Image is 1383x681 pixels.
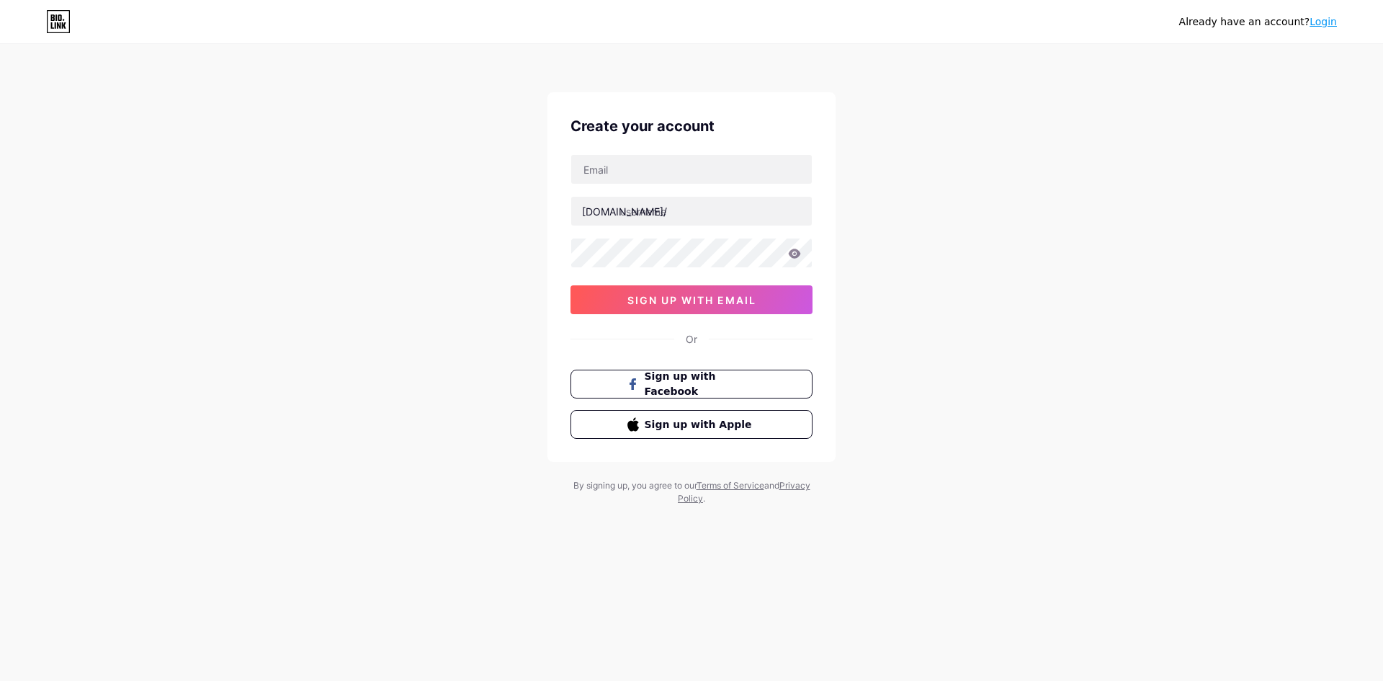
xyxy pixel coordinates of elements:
input: username [571,197,812,226]
a: Terms of Service [697,480,764,491]
button: Sign up with Apple [570,410,813,439]
div: Or [686,331,697,347]
div: Already have an account? [1179,14,1337,30]
div: Create your account [570,115,813,137]
span: Sign up with Apple [645,417,756,432]
span: Sign up with Facebook [645,369,756,399]
div: By signing up, you agree to our and . [569,479,814,505]
span: sign up with email [627,294,756,306]
input: Email [571,155,812,184]
button: Sign up with Facebook [570,370,813,399]
a: Login [1310,16,1337,27]
div: [DOMAIN_NAME]/ [582,204,667,219]
button: sign up with email [570,285,813,314]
